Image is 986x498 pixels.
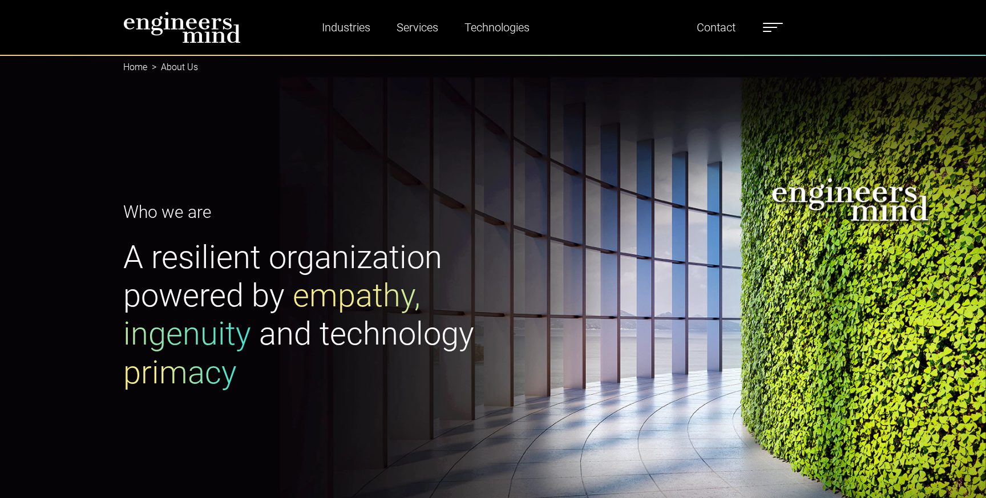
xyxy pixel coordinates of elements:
[317,14,375,41] a: Industries
[460,14,534,41] a: Technologies
[692,14,740,41] a: Contact
[123,199,486,225] p: Who we are
[123,238,486,392] h1: A resilient organization powered by and technology
[123,62,147,72] a: Home
[147,60,198,74] li: About Us
[123,55,863,80] nav: breadcrumb
[123,354,237,391] span: primacy
[123,11,241,43] img: logo
[392,14,443,41] a: Services
[123,277,421,353] span: empathy, ingenuity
